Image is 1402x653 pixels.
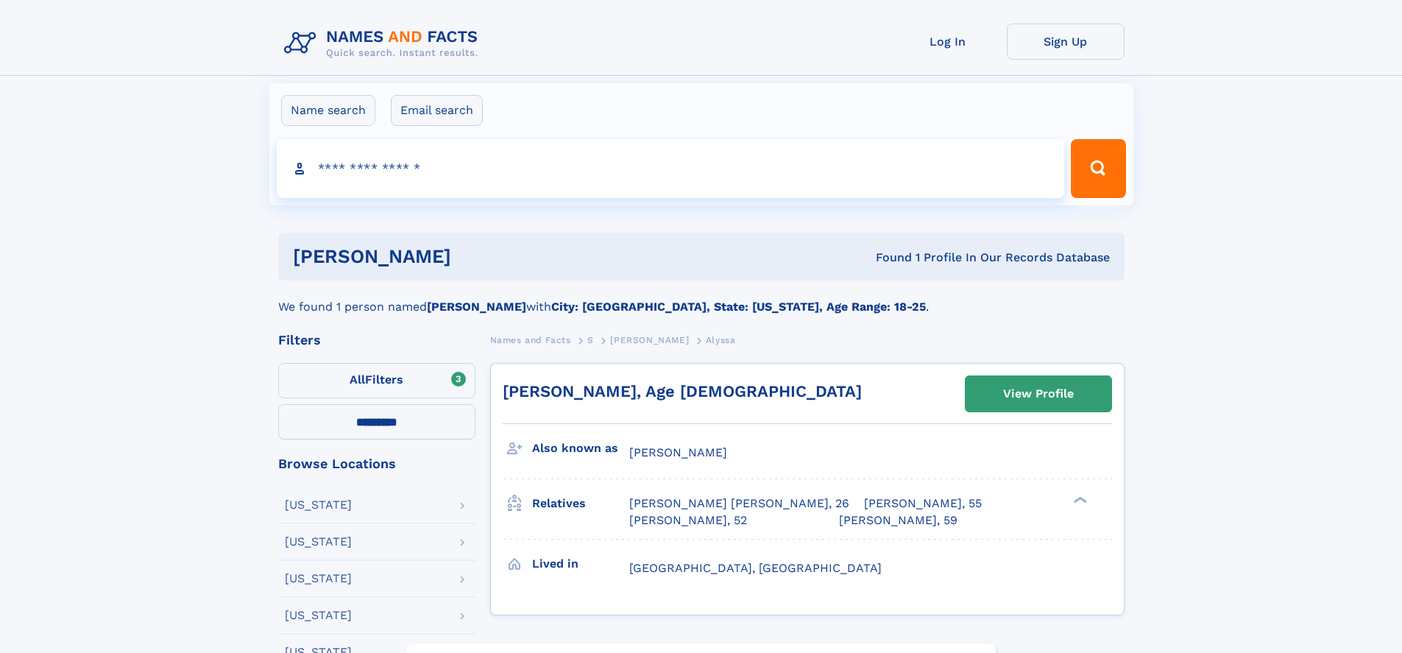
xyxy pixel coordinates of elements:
[278,333,475,347] div: Filters
[278,363,475,398] label: Filters
[278,24,490,63] img: Logo Names and Facts
[1070,495,1088,505] div: ❯
[1071,139,1125,198] button: Search Button
[889,24,1007,60] a: Log In
[293,247,664,266] h1: [PERSON_NAME]
[629,561,882,575] span: [GEOGRAPHIC_DATA], [GEOGRAPHIC_DATA]
[285,573,352,585] div: [US_STATE]
[278,457,475,470] div: Browse Locations
[587,331,594,349] a: S
[629,445,727,459] span: [PERSON_NAME]
[278,280,1125,316] div: We found 1 person named with .
[629,495,849,512] a: [PERSON_NAME] [PERSON_NAME], 26
[503,382,862,400] a: [PERSON_NAME], Age [DEMOGRAPHIC_DATA]
[839,512,957,529] a: [PERSON_NAME], 59
[532,551,629,576] h3: Lived in
[281,95,375,126] label: Name search
[1007,24,1125,60] a: Sign Up
[350,373,365,386] span: All
[551,300,926,314] b: City: [GEOGRAPHIC_DATA], State: [US_STATE], Age Range: 18-25
[864,495,982,512] a: [PERSON_NAME], 55
[285,536,352,548] div: [US_STATE]
[285,610,352,621] div: [US_STATE]
[610,331,689,349] a: [PERSON_NAME]
[663,250,1110,266] div: Found 1 Profile In Our Records Database
[966,376,1111,412] a: View Profile
[427,300,526,314] b: [PERSON_NAME]
[706,335,736,345] span: Alyssa
[629,512,747,529] a: [PERSON_NAME], 52
[532,436,629,461] h3: Also known as
[277,139,1065,198] input: search input
[1003,377,1074,411] div: View Profile
[610,335,689,345] span: [PERSON_NAME]
[490,331,571,349] a: Names and Facts
[532,491,629,516] h3: Relatives
[391,95,483,126] label: Email search
[285,499,352,511] div: [US_STATE]
[587,335,594,345] span: S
